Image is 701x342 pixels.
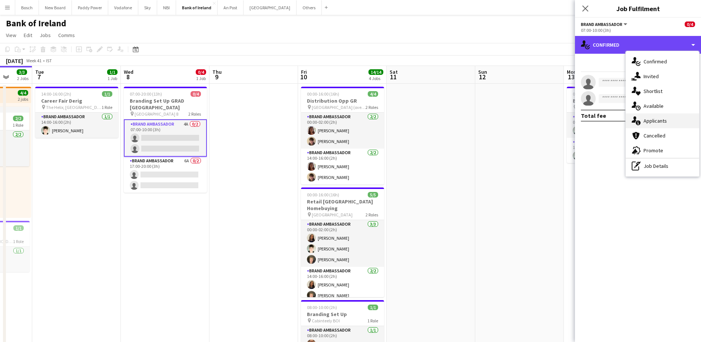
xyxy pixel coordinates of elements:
[138,0,157,15] button: Sky
[367,318,378,323] span: 1 Role
[368,91,378,97] span: 4/4
[685,21,695,27] span: 0/4
[567,97,650,104] h3: Branding Set Up New Ire
[567,87,650,163] app-job-card: 09:00-15:00 (6h)2/2Branding Set Up New Ire [GEOGRAPHIC_DATA]2 RolesBrand Ambassador1/109:00-11:00...
[368,192,378,197] span: 5/5
[102,91,112,97] span: 1/1
[301,113,384,149] app-card-role: Brand Ambassador2/200:00-02:00 (2h)[PERSON_NAME][PERSON_NAME]
[644,103,664,109] span: Available
[108,76,117,81] div: 1 Job
[13,122,23,128] span: 1 Role
[575,4,701,13] h3: Job Fulfilment
[301,187,384,297] app-job-card: 00:00-16:00 (16h)5/5Retail [GEOGRAPHIC_DATA] Homebuying [GEOGRAPHIC_DATA]2 RolesBrand Ambassador3...
[124,97,207,111] h3: Branding Set Up GRAD [GEOGRAPHIC_DATA]
[102,104,112,110] span: 1 Role
[13,239,24,244] span: 1 Role
[34,73,44,81] span: 7
[644,88,662,94] span: Shortlist
[55,30,78,40] a: Comms
[300,73,307,81] span: 10
[301,220,384,267] app-card-role: Brand Ambassador3/300:00-02:00 (2h)[PERSON_NAME][PERSON_NAME][PERSON_NAME]
[13,225,24,231] span: 1/1
[3,30,19,40] a: View
[301,69,307,75] span: Fri
[124,87,207,193] app-job-card: 07:00-20:00 (13h)0/4Branding Set Up GRAD [GEOGRAPHIC_DATA] [GEOGRAPHIC_DATA] 82 RolesBrand Ambass...
[307,91,339,97] span: 00:00-16:00 (16h)
[17,76,29,81] div: 2 Jobs
[107,69,118,75] span: 1/1
[297,0,322,15] button: Others
[188,111,201,117] span: 2 Roles
[369,76,383,81] div: 4 Jobs
[301,149,384,185] app-card-role: Brand Ambassador2/214:00-16:00 (2h)[PERSON_NAME][PERSON_NAME]
[581,21,628,27] button: Brand Ambassador
[368,69,383,75] span: 14/14
[6,18,66,29] h1: Bank of Ireland
[575,36,701,54] div: Confirmed
[301,311,384,318] h3: Branding Set Up
[72,0,108,15] button: Paddy Power
[477,73,487,81] span: 12
[301,198,384,212] h3: Retail [GEOGRAPHIC_DATA] Homebuying
[58,32,75,39] span: Comms
[41,91,71,97] span: 14:00-16:00 (2h)
[211,73,222,81] span: 9
[312,212,353,218] span: [GEOGRAPHIC_DATA]
[35,97,118,104] h3: Career Fair Derig
[35,87,118,138] app-job-card: 14:00-16:00 (2h)1/1Career Fair Derig The Helix, [GEOGRAPHIC_DATA]1 RoleBrand Ambassador1/114:00-1...
[37,30,54,40] a: Jobs
[46,58,52,63] div: IST
[196,69,206,75] span: 0/4
[567,138,650,163] app-card-role: Brand Ambassador1/113:00-15:00 (2h)[PERSON_NAME]
[312,104,366,110] span: [GEOGRAPHIC_DATA] (overnight)
[108,0,138,15] button: Vodafone
[301,267,384,303] app-card-role: Brand Ambassador2/214:00-16:00 (2h)[PERSON_NAME][PERSON_NAME]
[581,21,622,27] span: Brand Ambassador
[573,91,603,97] span: 09:00-15:00 (6h)
[644,147,663,154] span: Promote
[157,0,176,15] button: NBI
[368,305,378,310] span: 1/1
[21,30,35,40] a: Edit
[13,116,23,121] span: 2/2
[478,69,487,75] span: Sun
[17,69,27,75] span: 3/3
[6,57,23,64] div: [DATE]
[390,69,398,75] span: Sat
[567,113,650,138] app-card-role: Brand Ambassador1/109:00-11:00 (2h)[PERSON_NAME]
[567,69,576,75] span: Mon
[581,112,606,119] div: Total fee
[35,69,44,75] span: Tue
[196,76,206,81] div: 1 Job
[626,159,699,173] div: Job Details
[301,87,384,185] app-job-card: 00:00-16:00 (16h)4/4Distribution Opp GR [GEOGRAPHIC_DATA] (overnight)2 RolesBrand Ambassador2/200...
[644,132,665,139] span: Cancelled
[366,212,378,218] span: 2 Roles
[176,0,218,15] button: Bank of Ireland
[312,318,340,323] span: Cabinteely BOI
[212,69,222,75] span: Thu
[18,90,28,96] span: 4/4
[124,69,133,75] span: Wed
[644,58,667,65] span: Confirmed
[644,117,667,124] span: Applicants
[135,111,178,117] span: [GEOGRAPHIC_DATA] 8
[366,104,378,110] span: 2 Roles
[566,73,576,81] span: 13
[307,305,337,310] span: 08:00-10:00 (2h)
[130,91,162,97] span: 07:00-20:00 (13h)
[191,91,201,97] span: 0/4
[24,58,43,63] span: Week 41
[388,73,398,81] span: 11
[218,0,244,15] button: An Post
[124,157,207,193] app-card-role: Brand Ambassador6A0/217:00-20:00 (3h)
[244,0,297,15] button: [GEOGRAPHIC_DATA]
[46,104,102,110] span: The Helix, [GEOGRAPHIC_DATA]
[18,96,28,102] div: 2 jobs
[24,32,32,39] span: Edit
[15,0,39,15] button: Bosch
[39,0,72,15] button: New Board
